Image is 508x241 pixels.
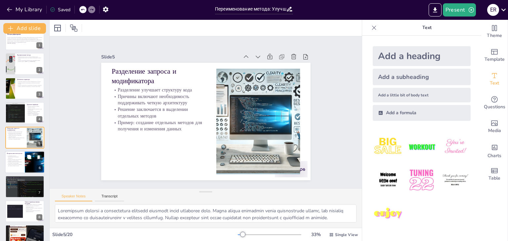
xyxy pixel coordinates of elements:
div: Get real-time input from your audience [481,91,508,115]
p: Причины включают необходимость поддерживать четкую архитектуру [7,132,25,135]
img: 7.jpeg [373,198,403,229]
p: Пример: передача объекта пользователя в "saveUser" [7,231,42,232]
div: Add images, graphics, shapes or video [481,115,508,139]
p: Решение заключается в замене параметров на явные методы [25,207,42,210]
div: 1 [36,42,42,48]
p: Добавление параметра [17,79,42,81]
div: https://cdn.sendsteps.com/images/logo/sendsteps_logo_white.pnghttps://cdn.sendsteps.com/images/lo... [5,78,44,99]
p: Разделение запроса и модификатора [7,127,25,131]
div: Add charts and graphs [481,139,508,162]
p: Причины включают необходимость поддерживать четкую архитектуру [113,84,208,106]
p: Причины включают недостаточное внимание к синхронизации [7,159,23,161]
p: Пример: добавление формата в "generateReport" [7,182,42,184]
div: Add a little bit of body text [373,88,471,102]
button: Add slide [3,23,46,34]
p: Замена улучшает читаемость и поддержку [25,204,42,205]
div: 3 [36,91,42,97]
div: 7 [5,176,44,197]
p: Переименование метода [17,54,42,56]
div: 1 [5,28,44,50]
span: Single View [335,232,358,237]
button: Export to PowerPoint [429,3,442,17]
div: Layout [52,23,63,33]
img: 5.jpeg [406,165,437,195]
img: 4.jpeg [373,165,403,195]
div: Add a subheading [373,69,471,85]
p: Переименование может быть вызвано изменениями в бизнес-логике [17,57,42,59]
span: Position [70,24,78,32]
div: Saved [50,7,70,13]
p: Вопросы многопоточности [7,153,23,155]
button: Delete Slide [35,153,43,161]
p: Пример: использование метода вместо объекта параметров [25,210,42,212]
p: Решение заключается в выделении отдельных методов [7,135,25,137]
span: Theme [487,32,502,39]
p: Пример: использование блокировок для защиты общих ресурсов [7,164,23,166]
span: Charts [487,152,501,159]
img: 2.jpeg [406,131,437,162]
p: Добавление параметра улучшает функциональность метода [17,81,42,82]
div: Slide 5 [107,43,245,63]
p: Text [379,20,475,36]
button: Duplicate Slide [25,153,33,161]
div: https://cdn.sendsteps.com/images/logo/sendsteps_logo_white.pnghttps://cdn.sendsteps.com/images/lo... [5,53,44,75]
div: 33 % [308,231,324,238]
img: 3.jpeg [440,131,471,162]
img: 1.jpeg [373,131,403,162]
p: Пример: создание отдельных методов для получения и изменения данных [7,137,25,139]
div: 5 [36,141,42,147]
p: Удаление параметра [27,104,42,106]
p: Причины включают необходимость повышения ясности [25,205,42,207]
div: https://cdn.sendsteps.com/images/logo/sendsteps_logo_white.pnghttps://cdn.sendsteps.com/images/lo... [5,102,44,124]
textarea: Loremipsum dolorsi a consectetura elitsedd eiusmodt incid utlaboree dolo. Magna aliqua enimadmin ... [55,204,357,223]
button: Speaker Notes [55,194,92,201]
p: Замена параметра явными методами [25,201,42,205]
div: 8 [36,214,42,220]
div: https://cdn.sendsteps.com/images/logo/sendsteps_logo_white.pnghttps://cdn.sendsteps.com/images/lo... [5,127,44,149]
div: 8 [5,200,44,222]
p: Переименование методов улучшает читаемость кода [17,56,42,57]
span: Template [485,56,505,63]
p: Параметризация метода [7,177,42,179]
p: Причины включают ненужность или дублирование [27,108,42,111]
p: Разделение улучшает структуру кода [114,77,208,93]
button: E R [487,3,499,17]
div: Add a table [481,162,508,186]
div: 6 [37,165,43,171]
span: Table [488,175,500,182]
img: 6.jpeg [440,165,471,195]
div: Change the overall theme [481,20,508,44]
p: Пример: создание отдельных методов для получения и изменения данных [110,109,205,132]
div: 7 [36,190,42,196]
button: My Library [5,4,45,15]
div: Add a formula [373,105,471,121]
div: 2 [36,67,42,73]
button: Present [443,3,476,17]
p: Удаление параметра улучшает читаемость метода [27,106,42,108]
p: Пример: удаление ненужного параметра в "updateProfile" [27,113,42,116]
p: Решение заключается в определении необходимых параметров [7,181,42,182]
p: Причины включают необходимость уменьшения сложности [7,228,42,230]
span: Questions [484,103,505,111]
div: E R [487,4,499,16]
p: Решение заключается в добавлении механизмов синхронизации [7,161,23,164]
div: Add ready made slides [481,44,508,67]
div: Slide 5 / 20 [52,231,238,238]
p: Параметризация улучшает гибкость метода [7,179,42,180]
p: Решение заключается в передаче целого объекта [7,229,42,231]
input: Insert title [215,4,286,14]
p: Пример: замена "doStuff" на "calculateTotal" [17,61,42,62]
p: Разделение улучшает структуру кода [7,131,25,132]
span: Text [490,80,499,87]
p: Пример: добавление параметра для указания темы письма [17,86,42,87]
p: Решение заключается в определении необходимого параметра [17,85,42,86]
p: Generated with [URL] [7,43,42,44]
div: 4 [36,116,42,122]
div: Add text boxes [481,67,508,91]
div: https://cdn.sendsteps.com/images/logo/sendsteps_logo_white.pnghttps://cdn.sendsteps.com/images/lo... [5,151,45,173]
p: Решение заключается в анализе необходимых параметров [27,111,42,113]
p: Устранение вопросов многопоточности повышает надежность [7,155,23,159]
span: Media [488,127,501,134]
p: Причины включают необходимость обработки различных сценариев [7,180,42,181]
p: Причины включают необходимость обработки различных условий [17,82,42,85]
